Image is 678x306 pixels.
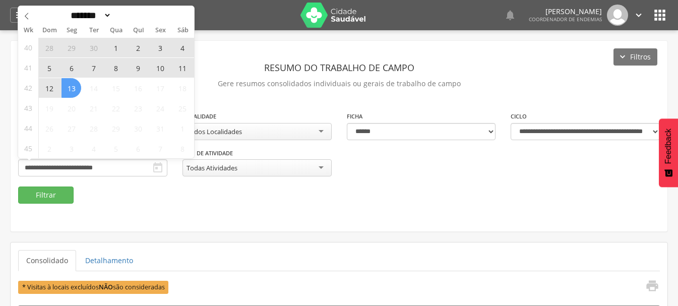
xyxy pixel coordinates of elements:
[84,78,103,98] span: Outubro 14, 2025
[150,27,172,34] span: Sex
[150,38,170,57] span: Outubro 3, 2025
[128,27,150,34] span: Qui
[504,9,516,21] i: 
[150,118,170,138] span: Outubro 31, 2025
[39,118,59,138] span: Outubro 26, 2025
[84,58,103,78] span: Outubro 7, 2025
[347,112,362,120] label: Ficha
[659,118,678,187] button: Feedback - Mostrar pesquisa
[504,5,516,26] a: 
[18,23,38,37] span: Wk
[152,162,164,174] i: 
[652,7,668,23] i: 
[111,10,145,21] input: Year
[18,77,660,91] p: Gere resumos consolidados individuais ou gerais de trabalho de campo
[18,250,76,271] a: Consolidado
[172,78,192,98] span: Outubro 18, 2025
[68,10,112,21] select: Month
[38,27,60,34] span: Dom
[105,27,127,34] span: Qua
[106,118,126,138] span: Outubro 29, 2025
[633,5,644,26] a: 
[61,58,81,78] span: Outubro 6, 2025
[84,38,103,57] span: Setembro 30, 2025
[39,139,59,158] span: Novembro 2, 2025
[61,118,81,138] span: Outubro 27, 2025
[24,38,32,57] span: 40
[150,58,170,78] span: Outubro 10, 2025
[39,78,59,98] span: Outubro 12, 2025
[61,78,81,98] span: Outubro 13, 2025
[83,27,105,34] span: Ter
[60,27,83,34] span: Seg
[128,38,148,57] span: Outubro 2, 2025
[128,78,148,98] span: Outubro 16, 2025
[150,78,170,98] span: Outubro 17, 2025
[61,38,81,57] span: Setembro 29, 2025
[24,58,32,78] span: 41
[172,38,192,57] span: Outubro 4, 2025
[182,149,233,157] label: Tipo de Atividade
[172,58,192,78] span: Outubro 11, 2025
[84,98,103,118] span: Outubro 21, 2025
[15,9,27,21] i: 
[633,10,644,21] i: 
[39,98,59,118] span: Outubro 19, 2025
[172,27,194,34] span: Sáb
[529,8,602,15] p: [PERSON_NAME]
[39,38,59,57] span: Setembro 28, 2025
[61,98,81,118] span: Outubro 20, 2025
[172,118,192,138] span: Novembro 1, 2025
[511,112,527,120] label: Ciclo
[664,129,673,164] span: Feedback
[172,98,192,118] span: Outubro 25, 2025
[106,98,126,118] span: Outubro 22, 2025
[39,58,59,78] span: Outubro 5, 2025
[18,281,168,293] span: * Visitas à locais excluídos são consideradas
[128,58,148,78] span: Outubro 9, 2025
[18,58,660,77] header: Resumo do Trabalho de Campo
[106,38,126,57] span: Outubro 1, 2025
[84,118,103,138] span: Outubro 28, 2025
[99,283,113,291] b: NÃO
[24,118,32,138] span: 44
[187,127,242,136] div: Todos Localidades
[61,139,81,158] span: Novembro 3, 2025
[182,112,216,120] label: Localidade
[128,98,148,118] span: Outubro 23, 2025
[18,187,74,204] button: Filtrar
[150,139,170,158] span: Novembro 7, 2025
[84,139,103,158] span: Novembro 4, 2025
[613,48,657,66] button: Filtros
[645,279,659,293] i: 
[106,139,126,158] span: Novembro 5, 2025
[128,118,148,138] span: Outubro 30, 2025
[24,139,32,158] span: 45
[187,163,237,172] div: Todas Atividades
[24,78,32,98] span: 42
[77,250,141,271] a: Detalhamento
[128,139,148,158] span: Novembro 6, 2025
[639,279,659,295] a: 
[24,98,32,118] span: 43
[10,8,31,23] a: 
[529,16,602,23] span: Coordenador de Endemias
[106,58,126,78] span: Outubro 8, 2025
[150,98,170,118] span: Outubro 24, 2025
[172,139,192,158] span: Novembro 8, 2025
[106,78,126,98] span: Outubro 15, 2025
